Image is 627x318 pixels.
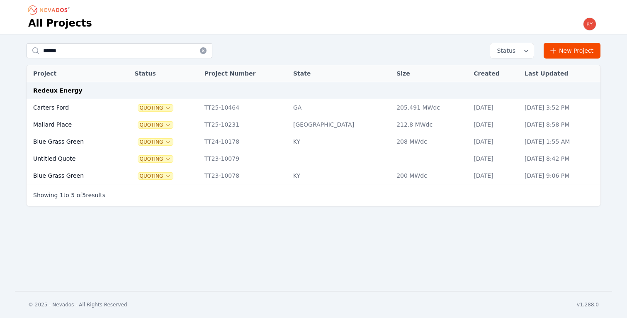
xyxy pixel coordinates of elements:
[27,99,600,116] tr: Carters FordQuotingTT25-10464GA205.491 MWdc[DATE][DATE] 3:52 PM
[27,99,118,116] td: Carters Ford
[469,65,520,82] th: Created
[520,116,600,133] td: [DATE] 8:58 PM
[577,301,599,308] div: v1.288.0
[33,191,105,199] p: Showing to of results
[27,150,118,167] td: Untitled Quote
[28,17,92,30] h1: All Projects
[138,105,173,111] button: Quoting
[138,139,173,145] button: Quoting
[289,99,392,116] td: GA
[289,133,392,150] td: KY
[27,150,600,167] tr: Untitled QuoteQuotingTT23-10079[DATE][DATE] 8:42 PM
[27,82,600,99] td: Redeux Energy
[583,17,596,31] img: kyle.macdougall@nevados.solar
[392,133,469,150] td: 208 MWdc
[60,192,63,198] span: 1
[138,122,173,128] button: Quoting
[27,116,118,133] td: Mallard Place
[544,43,600,59] a: New Project
[490,43,534,58] button: Status
[289,65,392,82] th: State
[27,167,600,184] tr: Blue Grass GreenQuotingTT23-10078KY200 MWdc[DATE][DATE] 9:06 PM
[469,167,520,184] td: [DATE]
[200,133,289,150] td: TT24-10178
[392,116,469,133] td: 212.8 MWdc
[469,133,520,150] td: [DATE]
[520,150,600,167] td: [DATE] 8:42 PM
[289,167,392,184] td: KY
[28,301,127,308] div: © 2025 - Nevados - All Rights Reserved
[131,65,200,82] th: Status
[200,116,289,133] td: TT25-10231
[520,167,600,184] td: [DATE] 9:06 PM
[200,167,289,184] td: TT23-10078
[27,65,118,82] th: Project
[138,173,173,179] button: Quoting
[27,133,600,150] tr: Blue Grass GreenQuotingTT24-10178KY208 MWdc[DATE][DATE] 1:55 AM
[27,116,600,133] tr: Mallard PlaceQuotingTT25-10231[GEOGRAPHIC_DATA]212.8 MWdc[DATE][DATE] 8:58 PM
[27,167,118,184] td: Blue Grass Green
[82,192,86,198] span: 5
[289,116,392,133] td: [GEOGRAPHIC_DATA]
[138,156,173,162] button: Quoting
[392,65,469,82] th: Size
[469,116,520,133] td: [DATE]
[520,99,600,116] td: [DATE] 3:52 PM
[520,133,600,150] td: [DATE] 1:55 AM
[392,99,469,116] td: 205.491 MWdc
[469,99,520,116] td: [DATE]
[469,150,520,167] td: [DATE]
[200,150,289,167] td: TT23-10079
[28,3,72,17] nav: Breadcrumb
[520,65,600,82] th: Last Updated
[200,99,289,116] td: TT25-10464
[392,167,469,184] td: 200 MWdc
[27,133,118,150] td: Blue Grass Green
[71,192,75,198] span: 5
[493,46,515,55] span: Status
[200,65,289,82] th: Project Number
